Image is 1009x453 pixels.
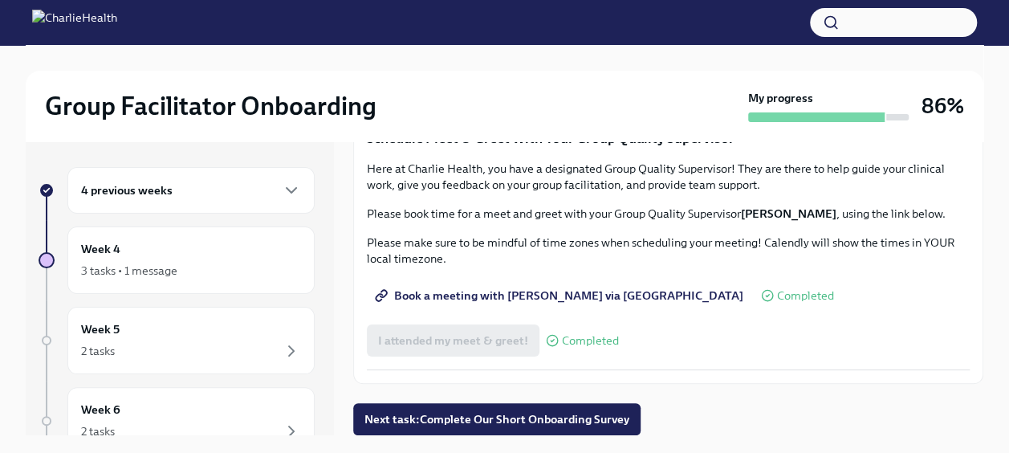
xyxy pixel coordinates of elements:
div: 4 previous weeks [67,167,315,214]
a: Week 52 tasks [39,307,315,374]
h6: 4 previous weeks [81,182,173,199]
div: 2 tasks [81,343,115,359]
p: Please book time for a meet and greet with your Group Quality Supervisor , using the link below. [367,206,970,222]
h6: Week 6 [81,401,120,418]
div: 2 tasks [81,423,115,439]
a: Book a meeting with [PERSON_NAME] via [GEOGRAPHIC_DATA] [367,280,755,312]
strong: My progress [748,90,813,106]
img: CharlieHealth [32,10,117,35]
h3: 86% [922,92,964,120]
h2: Group Facilitator Onboarding [45,90,376,122]
div: 3 tasks • 1 message [81,263,177,279]
a: Week 43 tasks • 1 message [39,226,315,294]
h6: Week 5 [81,320,120,338]
p: Here at Charlie Health, you have a designated Group Quality Supervisor! They are there to help gu... [367,161,970,193]
strong: [PERSON_NAME] [741,206,836,221]
span: Completed [777,290,834,302]
span: Book a meeting with [PERSON_NAME] via [GEOGRAPHIC_DATA] [378,288,743,304]
span: Completed [562,335,619,347]
span: Next task : Complete Our Short Onboarding Survey [364,411,629,427]
button: Next task:Complete Our Short Onboarding Survey [353,403,641,435]
h6: Week 4 [81,240,120,258]
p: Please make sure to be mindful of time zones when scheduling your meeting! Calendly will show the... [367,235,970,267]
